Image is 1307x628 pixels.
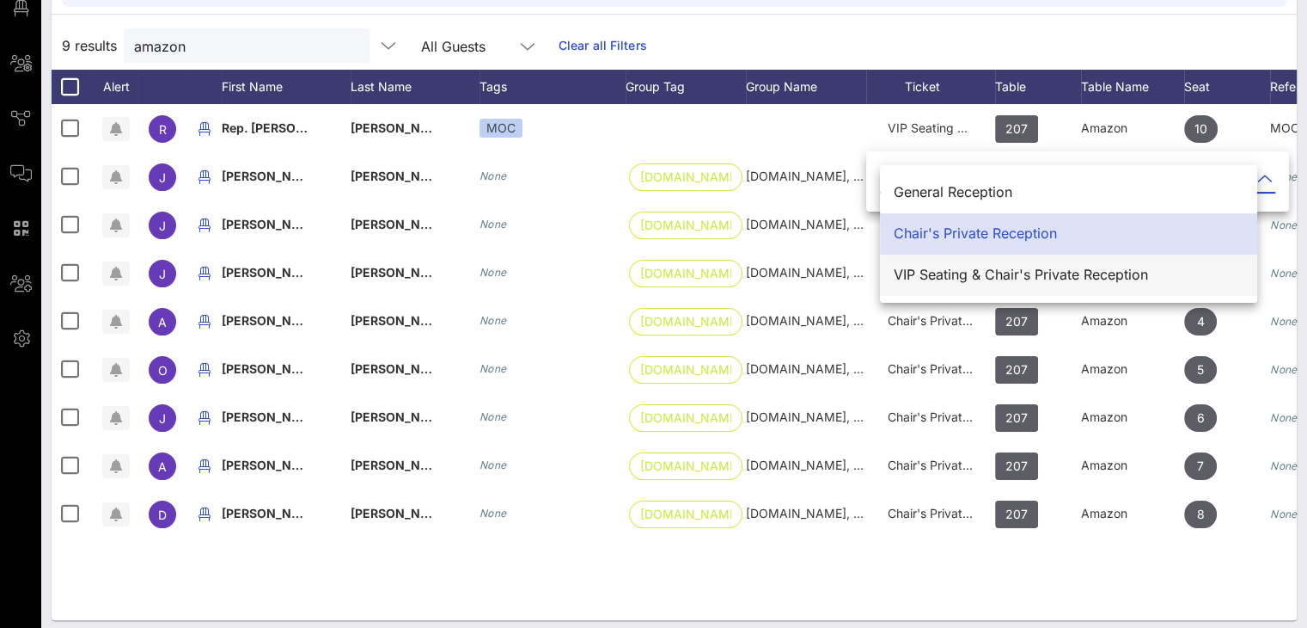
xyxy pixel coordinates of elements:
[351,70,479,104] div: Last Name
[1005,501,1028,528] span: 207
[1081,393,1184,441] div: Amazon
[479,507,507,520] i: None
[479,169,507,182] i: None
[222,120,352,135] span: Rep. [PERSON_NAME]
[222,506,323,520] span: [PERSON_NAME]
[888,506,1029,520] span: Chair's Private Reception
[1270,267,1298,280] i: None
[1270,459,1298,472] i: None
[351,313,452,328] span: [PERSON_NAME]
[1270,219,1298,231] i: None
[351,506,452,520] span: [PERSON_NAME]
[640,212,731,238] span: [DOMAIN_NAME], Inc.
[1005,308,1028,336] span: 207
[222,409,323,424] span: [PERSON_NAME]
[411,28,548,63] div: All Guests
[351,361,556,376] span: [PERSON_NAME] [PERSON_NAME]
[1184,70,1270,104] div: Seat
[1005,356,1028,384] span: 207
[351,120,452,135] span: [PERSON_NAME]
[158,508,167,522] span: D
[880,165,1275,193] div: Chair's Private Reception
[1270,411,1298,424] i: None
[159,267,166,281] span: J
[222,361,323,376] span: [PERSON_NAME]
[222,265,323,280] span: [PERSON_NAME]
[894,225,1243,242] div: Chair's Private Reception
[746,506,874,520] span: [DOMAIN_NAME], Inc.
[479,266,507,279] i: None
[866,70,995,104] div: Ticket
[222,313,323,328] span: [PERSON_NAME]
[626,70,746,104] div: Group Tag
[1197,308,1205,336] span: 4
[1197,453,1204,480] span: 7
[888,361,1029,376] span: Chair's Private Reception
[640,502,731,527] span: [DOMAIN_NAME], Inc.
[1081,489,1184,538] div: Amazon
[746,70,866,104] div: Group Name
[888,313,1029,328] span: Chair's Private Reception
[1081,104,1184,152] div: Amazon
[1005,453,1028,480] span: 207
[222,169,323,183] span: [PERSON_NAME]
[159,122,167,137] span: R
[559,36,647,55] a: Clear all Filters
[746,265,874,280] span: [DOMAIN_NAME], Inc.
[1197,404,1205,432] span: 6
[479,314,507,327] i: None
[158,459,167,474] span: A
[62,35,117,56] span: 9 results
[159,170,166,185] span: J
[888,409,1029,424] span: Chair's Private Reception
[351,169,452,183] span: [PERSON_NAME]
[746,313,874,328] span: [DOMAIN_NAME], Inc.
[158,315,167,329] span: A
[640,309,731,335] span: [DOMAIN_NAME], Inc.
[1270,508,1298,520] i: None
[1005,404,1028,432] span: 207
[746,361,874,376] span: [DOMAIN_NAME], Inc.
[1081,297,1184,345] div: Amazon
[888,458,1029,472] span: Chair's Private Reception
[479,362,507,375] i: None
[479,218,507,231] i: None
[1081,70,1184,104] div: Table Name
[222,70,351,104] div: First Name
[746,409,874,424] span: [DOMAIN_NAME], Inc.
[1081,441,1184,489] div: Amazon
[479,459,507,471] i: None
[159,411,166,426] span: J
[222,217,323,231] span: [PERSON_NAME]
[351,217,452,231] span: [PERSON_NAME]
[1194,115,1207,143] span: 10
[640,405,731,431] span: [DOMAIN_NAME], Inc.
[479,410,507,423] i: None
[1197,501,1205,528] span: 8
[640,453,731,479] span: [DOMAIN_NAME], Inc.
[640,261,731,286] span: [DOMAIN_NAME], Inc.
[640,164,731,190] span: [DOMAIN_NAME], Inc.
[746,217,874,231] span: [DOMAIN_NAME], Inc.
[1005,115,1028,143] span: 207
[1270,120,1299,135] span: MOC
[158,363,168,378] span: O
[351,265,452,280] span: [PERSON_NAME]
[222,458,323,472] span: [PERSON_NAME]
[995,70,1081,104] div: Table
[894,184,1243,200] div: General Reception
[159,219,166,233] span: J
[746,458,874,472] span: [DOMAIN_NAME], Inc.
[479,70,626,104] div: Tags
[95,70,137,104] div: Alert
[640,357,731,383] span: [DOMAIN_NAME], Inc.
[894,267,1243,283] div: VIP Seating & Chair's Private Reception
[479,119,522,138] div: MOC
[746,169,874,183] span: [DOMAIN_NAME], Inc.
[421,39,486,54] div: All Guests
[1197,356,1204,384] span: 5
[351,458,452,472] span: [PERSON_NAME]
[1270,363,1298,376] i: None
[888,120,1110,135] span: VIP Seating & Chair's Private Reception
[351,409,452,424] span: [PERSON_NAME]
